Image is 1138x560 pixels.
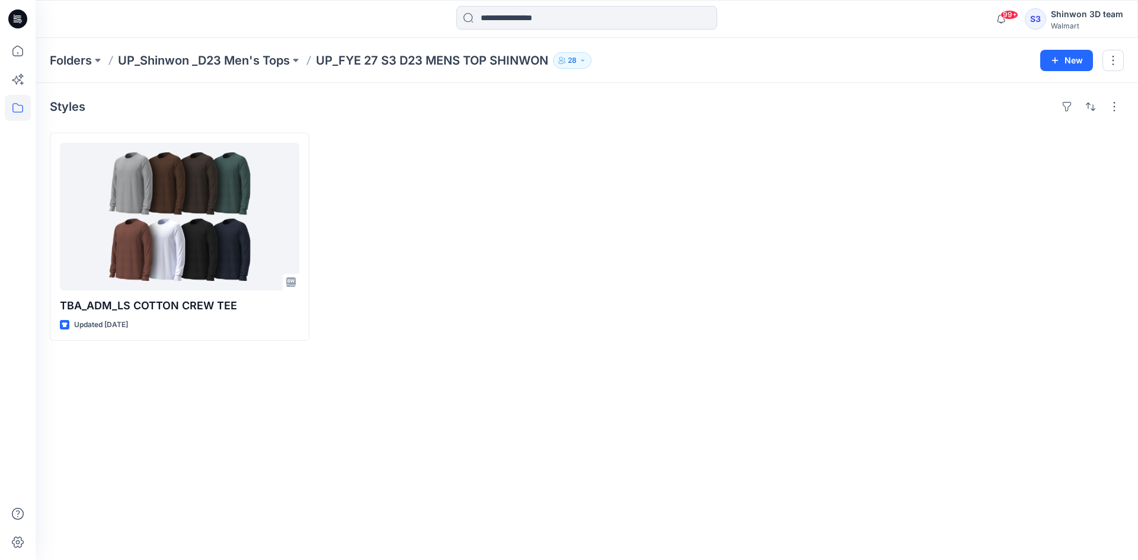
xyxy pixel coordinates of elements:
a: TBA_ADM_LS COTTON CREW TEE [60,143,299,290]
div: S3 [1025,8,1046,30]
div: Shinwon 3D team [1051,7,1123,21]
p: 28 [568,54,577,67]
button: New [1040,50,1093,71]
button: 28 [553,52,592,69]
h4: Styles [50,100,85,114]
p: Updated [DATE] [74,319,128,331]
p: UP_FYE 27 S3 D23 MENS TOP SHINWON [316,52,548,69]
span: 99+ [1000,10,1018,20]
div: Walmart [1051,21,1123,30]
p: TBA_ADM_LS COTTON CREW TEE [60,297,299,314]
a: Folders [50,52,92,69]
a: UP_Shinwon _D23 Men's Tops [118,52,290,69]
